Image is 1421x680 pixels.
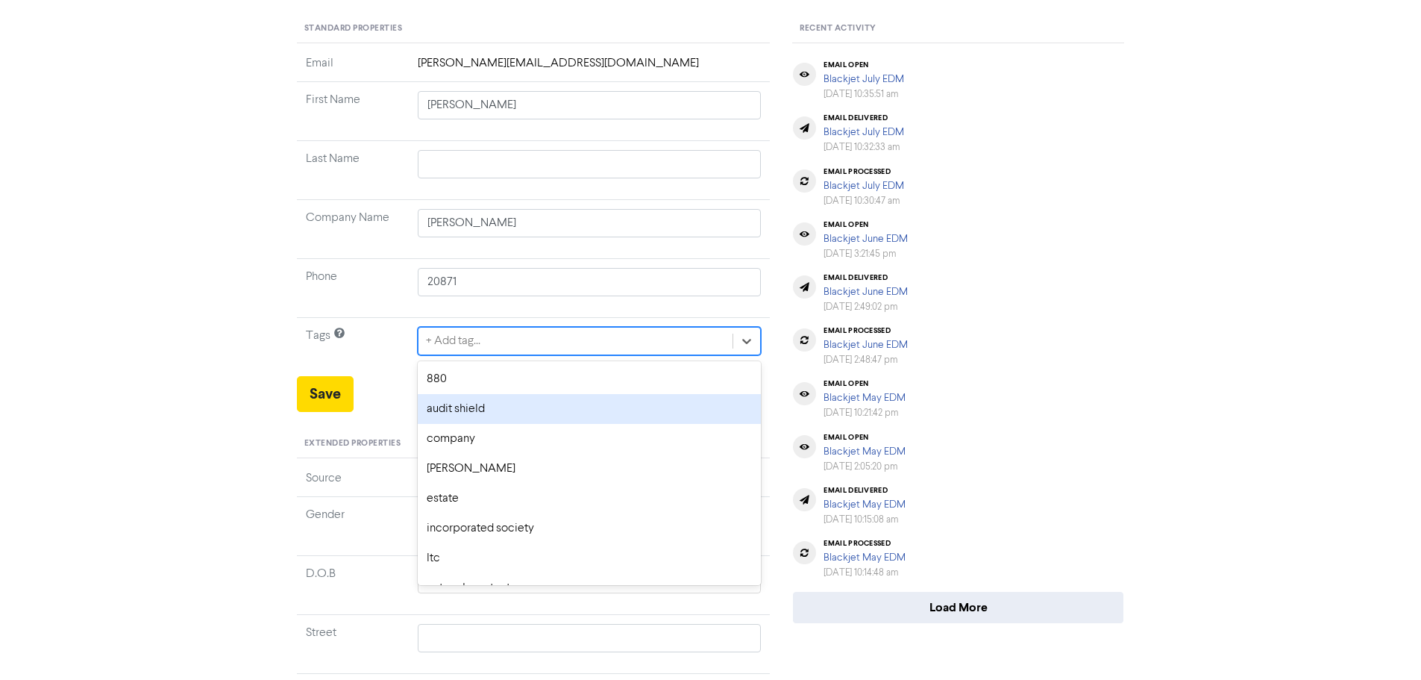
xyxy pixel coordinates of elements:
div: [DATE] 10:35:51 am [824,87,904,102]
div: email processed [824,539,906,548]
a: Blackjet July EDM [824,181,904,191]
a: Blackjet June EDM [824,340,908,350]
td: Street [297,614,409,673]
div: 880 [418,364,762,394]
td: Source [297,470,409,497]
div: company [418,424,762,454]
td: Company Name [297,200,409,259]
div: [DATE] 2:48:47 pm [824,353,908,367]
div: + Add tag... [426,332,480,350]
div: audit shield [418,394,762,424]
a: Blackjet May EDM [824,446,906,457]
div: email open [824,379,906,388]
td: Last Name [297,141,409,200]
a: Blackjet July EDM [824,127,904,137]
a: Blackjet May EDM [824,393,906,403]
div: email delivered [824,273,908,282]
a: Blackjet May EDM [824,499,906,510]
div: [DATE] 3:21:45 pm [824,247,908,261]
div: email open [824,60,904,69]
td: Phone [297,259,409,318]
td: Tags [297,318,409,377]
button: Load More [793,592,1123,623]
div: email processed [824,167,904,176]
div: estate [418,484,762,514]
div: [DATE] 10:32:33 am [824,140,904,155]
td: First Name [297,82,409,141]
div: Standard Properties [297,15,771,43]
td: MANUAL [409,470,771,497]
div: email processed [824,326,908,335]
div: Extended Properties [297,430,771,458]
div: ltc [418,543,762,573]
div: [DATE] 10:30:47 am [824,194,904,208]
div: [DATE] 2:49:02 pm [824,300,908,314]
a: Blackjet July EDM [824,74,904,84]
div: email delivered [824,113,904,122]
div: email delivered [824,486,906,495]
td: D.O.B [297,555,409,614]
div: email open [824,433,906,442]
div: Recent Activity [792,15,1124,43]
td: Gender [297,496,409,555]
div: network contact [418,573,762,603]
div: [DATE] 10:21:42 pm [824,406,906,420]
div: incorporated society [418,514,762,543]
button: Save [297,376,354,412]
div: [DATE] 10:14:48 am [824,566,906,580]
div: [DATE] 2:05:20 pm [824,460,906,474]
div: [DATE] 10:15:08 am [824,513,906,527]
iframe: Chat Widget [1346,608,1421,680]
div: [PERSON_NAME] [418,454,762,484]
td: [PERSON_NAME][EMAIL_ADDRESS][DOMAIN_NAME] [409,54,771,82]
td: Email [297,54,409,82]
a: Blackjet May EDM [824,552,906,563]
a: Blackjet June EDM [824,234,908,244]
div: email open [824,220,908,229]
a: Blackjet June EDM [824,287,908,297]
